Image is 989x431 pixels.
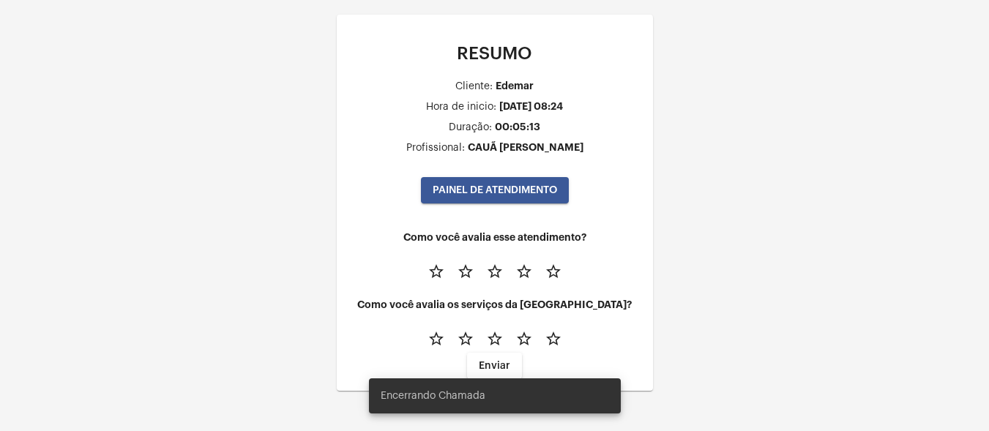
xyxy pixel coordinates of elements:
button: Enviar [467,353,522,379]
button: PAINEL DE ATENDIMENTO [421,177,569,203]
mat-icon: star_border [457,330,474,348]
mat-icon: star_border [515,263,533,280]
div: CAUÃ [PERSON_NAME] [468,142,583,153]
div: [DATE] 08:24 [499,101,563,112]
mat-icon: star_border [515,330,533,348]
div: Profissional: [406,143,465,154]
mat-icon: star_border [457,263,474,280]
span: PAINEL DE ATENDIMENTO [433,185,557,195]
h4: Como você avalia os serviços da [GEOGRAPHIC_DATA]? [348,299,641,310]
div: Edemar [496,80,534,91]
mat-icon: star_border [486,263,504,280]
mat-icon: star_border [545,263,562,280]
div: Duração: [449,122,492,133]
div: Hora de inicio: [426,102,496,113]
p: RESUMO [348,44,641,63]
mat-icon: star_border [428,263,445,280]
div: Cliente: [455,81,493,92]
h4: Como você avalia esse atendimento? [348,232,641,243]
mat-icon: star_border [428,330,445,348]
div: 00:05:13 [495,121,540,132]
mat-icon: star_border [486,330,504,348]
mat-icon: star_border [545,330,562,348]
span: Encerrando Chamada [381,389,485,403]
